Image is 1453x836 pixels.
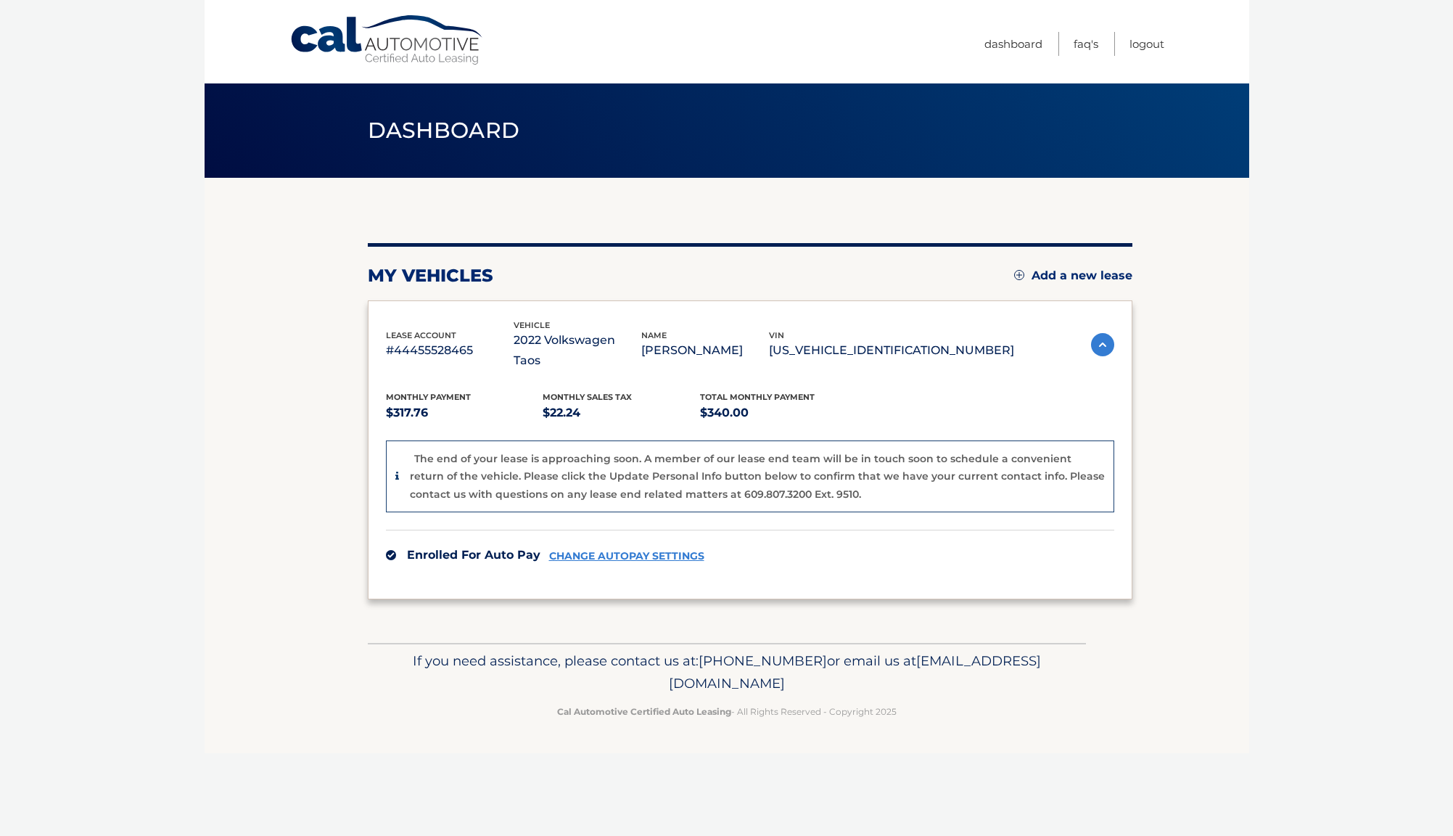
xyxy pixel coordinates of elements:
[386,330,456,340] span: lease account
[1014,270,1024,280] img: add.svg
[386,392,471,402] span: Monthly Payment
[557,706,731,717] strong: Cal Automotive Certified Auto Leasing
[549,550,704,562] a: CHANGE AUTOPAY SETTINGS
[641,330,667,340] span: name
[368,265,493,287] h2: my vehicles
[769,340,1014,361] p: [US_VEHICLE_IDENTIFICATION_NUMBER]
[1074,32,1098,56] a: FAQ's
[700,403,857,423] p: $340.00
[700,392,815,402] span: Total Monthly Payment
[377,649,1077,696] p: If you need assistance, please contact us at: or email us at
[543,392,632,402] span: Monthly sales Tax
[641,340,769,361] p: [PERSON_NAME]
[984,32,1042,56] a: Dashboard
[514,330,641,371] p: 2022 Volkswagen Taos
[368,117,520,144] span: Dashboard
[386,340,514,361] p: #44455528465
[1129,32,1164,56] a: Logout
[377,704,1077,719] p: - All Rights Reserved - Copyright 2025
[699,652,827,669] span: [PHONE_NUMBER]
[1014,269,1132,283] a: Add a new lease
[386,580,946,600] p: Your payment in the amount of $340.00 will deduct from your account on day 10 of each month.
[410,452,1105,501] p: The end of your lease is approaching soon. A member of our lease end team will be in touch soon t...
[1091,333,1114,356] img: accordion-active.svg
[407,548,540,562] span: Enrolled For Auto Pay
[769,330,784,340] span: vin
[289,15,485,66] a: Cal Automotive
[543,403,700,423] p: $22.24
[386,403,543,423] p: $317.76
[386,550,396,560] img: check.svg
[514,320,550,330] span: vehicle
